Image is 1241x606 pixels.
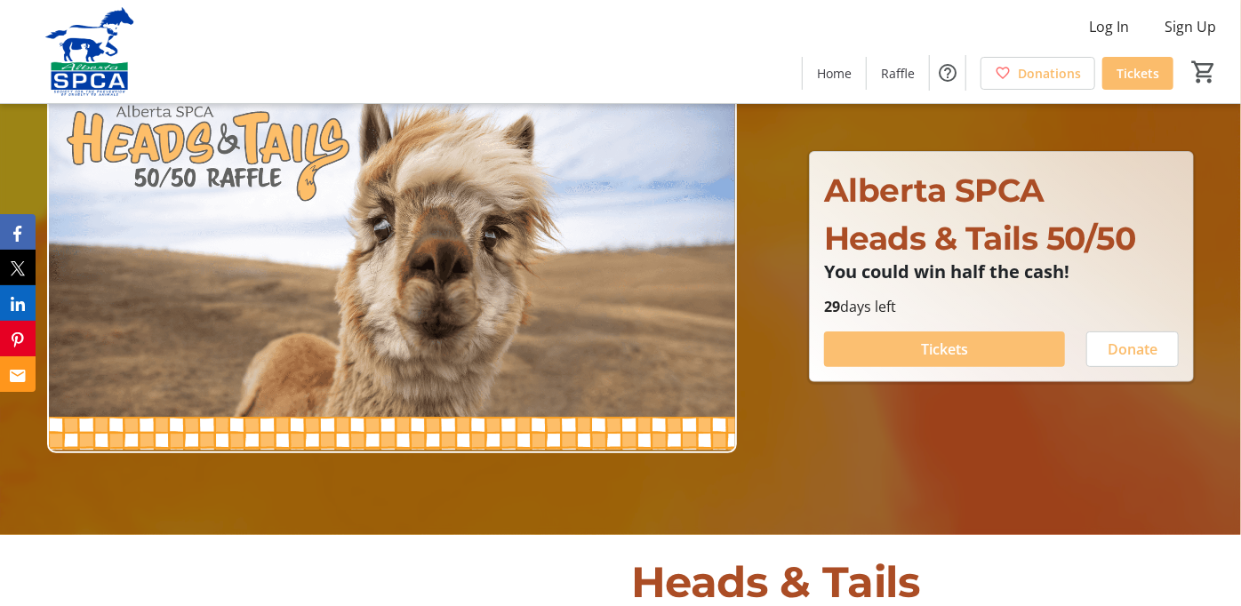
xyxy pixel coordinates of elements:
[1117,64,1159,83] span: Tickets
[1075,12,1143,41] button: Log In
[1102,57,1173,90] a: Tickets
[1089,16,1129,37] span: Log In
[881,64,915,83] span: Raffle
[803,57,866,90] a: Home
[1018,64,1081,83] span: Donations
[867,57,929,90] a: Raffle
[1188,56,1220,88] button: Cart
[1108,339,1157,360] span: Donate
[981,57,1095,90] a: Donations
[11,7,169,96] img: Alberta SPCA's Logo
[47,65,737,453] img: Campaign CTA Media Photo
[824,262,1179,282] p: You could win half the cash!
[824,297,840,316] span: 29
[1150,12,1230,41] button: Sign Up
[930,55,965,91] button: Help
[817,64,852,83] span: Home
[921,339,968,360] span: Tickets
[824,219,1136,258] span: Heads & Tails 50/50
[1165,16,1216,37] span: Sign Up
[824,331,1065,367] button: Tickets
[824,296,1179,317] p: days left
[1086,331,1179,367] button: Donate
[824,171,1045,210] span: Alberta SPCA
